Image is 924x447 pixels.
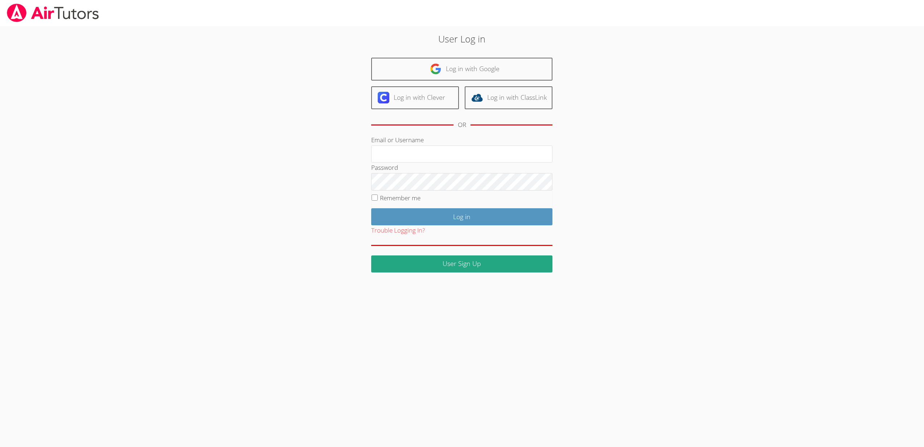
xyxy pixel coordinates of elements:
label: Email or Username [371,136,424,144]
a: Log in with Clever [371,86,459,109]
img: airtutors_banner-c4298cdbf04f3fff15de1276eac7730deb9818008684d7c2e4769d2f7ddbe033.png [6,4,100,22]
div: OR [458,120,466,130]
a: Log in with Google [371,58,552,81]
label: Password [371,163,398,172]
label: Remember me [380,194,420,202]
a: User Sign Up [371,255,552,272]
h2: User Log in [212,32,711,46]
img: google-logo-50288ca7cdecda66e5e0955fdab243c47b7ad437acaf1139b6f446037453330a.svg [430,63,442,75]
a: Log in with ClassLink [465,86,552,109]
img: classlink-logo-d6bb404cc1216ec64c9a2012d9dc4662098be43eaf13dc465df04b49fa7ab582.svg [471,92,483,103]
img: clever-logo-6eab21bc6e7a338710f1a6ff85c0baf02591cd810cc4098c63d3a4b26e2feb20.svg [378,92,389,103]
input: Log in [371,208,552,225]
button: Trouble Logging In? [371,225,425,236]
